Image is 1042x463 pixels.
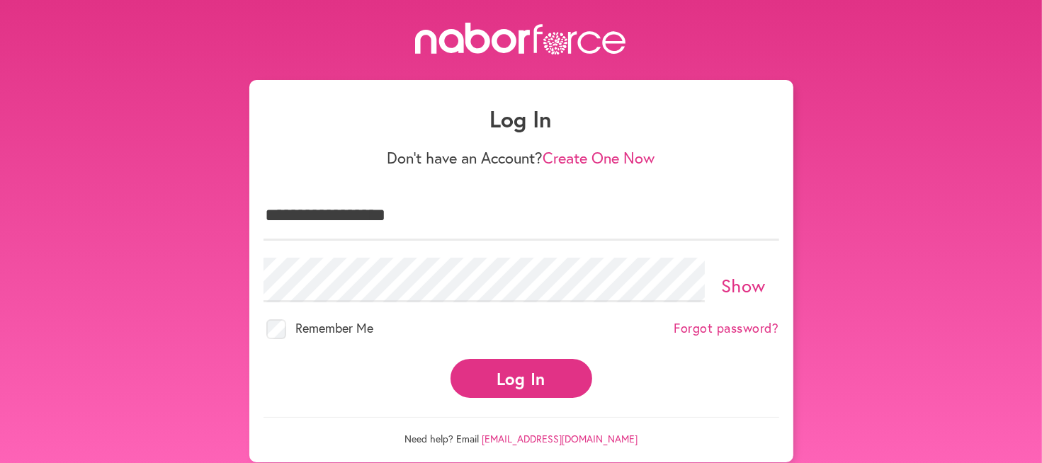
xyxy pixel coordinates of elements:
p: Need help? Email [264,417,779,445]
span: Remember Me [296,319,374,336]
button: Log In [451,359,592,398]
a: Forgot password? [674,321,779,336]
a: Show [721,273,766,297]
a: [EMAIL_ADDRESS][DOMAIN_NAME] [482,432,638,445]
p: Don't have an Account? [264,149,779,167]
h1: Log In [264,105,779,132]
a: Create One Now [543,147,655,168]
